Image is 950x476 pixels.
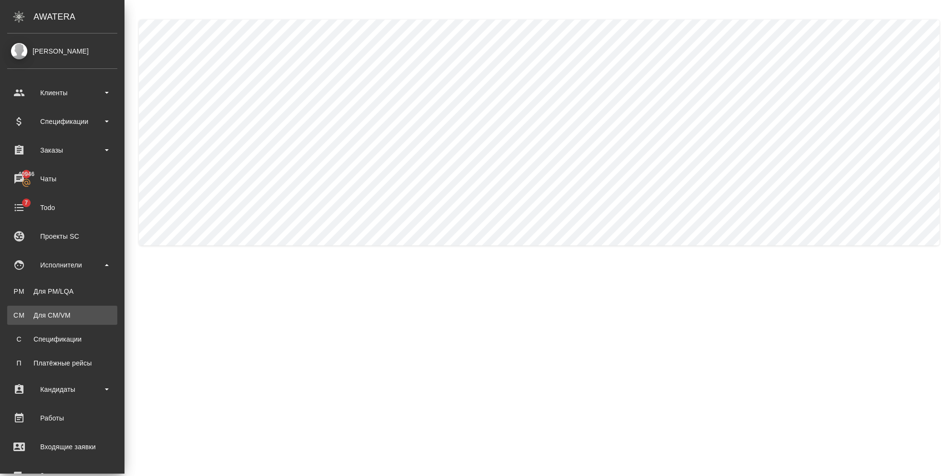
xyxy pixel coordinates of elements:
[7,440,117,454] div: Входящие заявки
[7,229,117,244] div: Проекты SC
[12,287,113,296] div: Для PM/LQA
[7,282,117,301] a: PMДля PM/LQA
[7,143,117,157] div: Заказы
[2,406,122,430] a: Работы
[2,196,122,220] a: 7Todo
[34,7,124,26] div: AWATERA
[2,167,122,191] a: 40946Чаты
[7,330,117,349] a: ССпецификации
[12,334,113,344] div: Спецификации
[7,114,117,129] div: Спецификации
[7,172,117,186] div: Чаты
[7,46,117,56] div: [PERSON_NAME]
[2,435,122,459] a: Входящие заявки
[7,86,117,100] div: Клиенты
[7,258,117,272] div: Исполнители
[7,411,117,425] div: Работы
[19,198,34,208] span: 7
[7,306,117,325] a: CMДля CM/VM
[7,382,117,397] div: Кандидаты
[12,310,113,320] div: Для CM/VM
[2,224,122,248] a: Проекты SC
[7,200,117,215] div: Todo
[12,169,40,179] span: 40946
[12,358,113,368] div: Платёжные рейсы
[7,354,117,373] a: ППлатёжные рейсы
